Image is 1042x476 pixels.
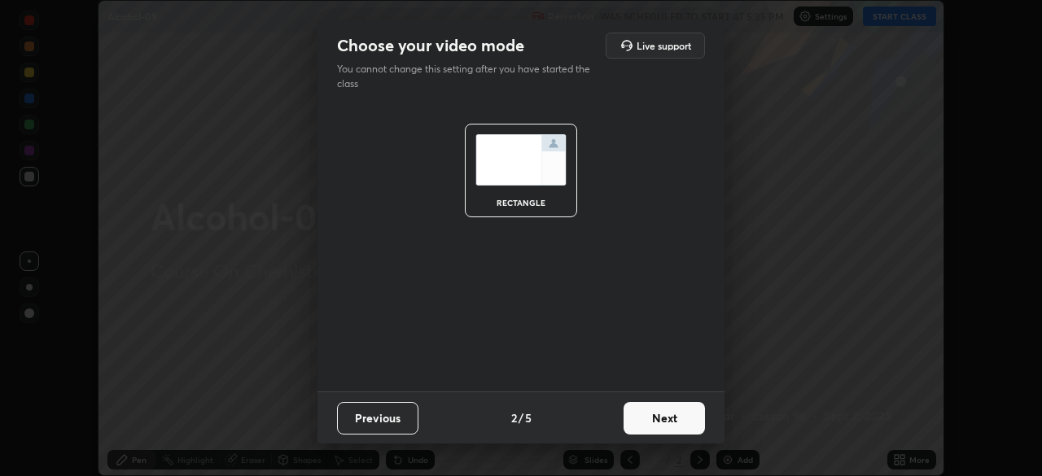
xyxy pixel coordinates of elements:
[337,35,524,56] h2: Choose your video mode
[488,199,554,207] div: rectangle
[525,409,532,426] h4: 5
[337,402,418,435] button: Previous
[624,402,705,435] button: Next
[337,62,601,91] p: You cannot change this setting after you have started the class
[475,134,567,186] img: normalScreenIcon.ae25ed63.svg
[511,409,517,426] h4: 2
[519,409,523,426] h4: /
[637,41,691,50] h5: Live support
